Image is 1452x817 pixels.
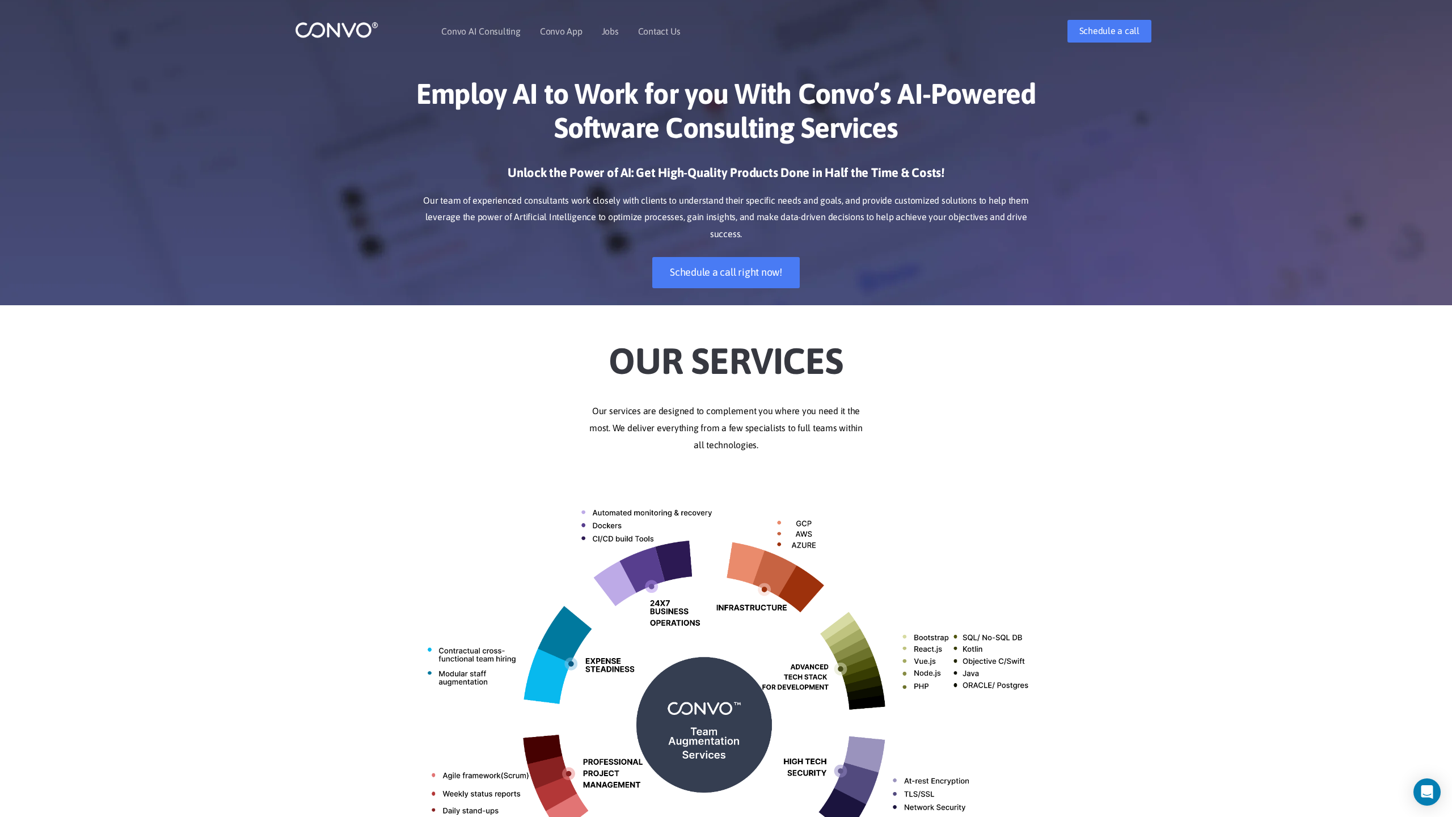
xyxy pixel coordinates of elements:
h2: Our Services [411,322,1041,386]
div: Open Intercom Messenger [1413,778,1441,806]
img: logo_1.png [295,21,378,39]
a: Convo AI Consulting [441,27,520,36]
p: Our team of experienced consultants work closely with clients to understand their specific needs ... [411,192,1041,243]
p: Our services are designed to complement you where you need it the most. We deliver everything fro... [411,403,1041,454]
h3: Unlock the Power of AI: Get High-Quality Products Done in Half the Time & Costs! [411,165,1041,189]
a: Contact Us [638,27,681,36]
a: Schedule a call [1067,20,1151,43]
a: Convo App [540,27,583,36]
a: Jobs [602,27,619,36]
h1: Employ AI to Work for you With Convo’s AI-Powered Software Consulting Services [411,77,1041,153]
a: Schedule a call right now! [652,257,800,288]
